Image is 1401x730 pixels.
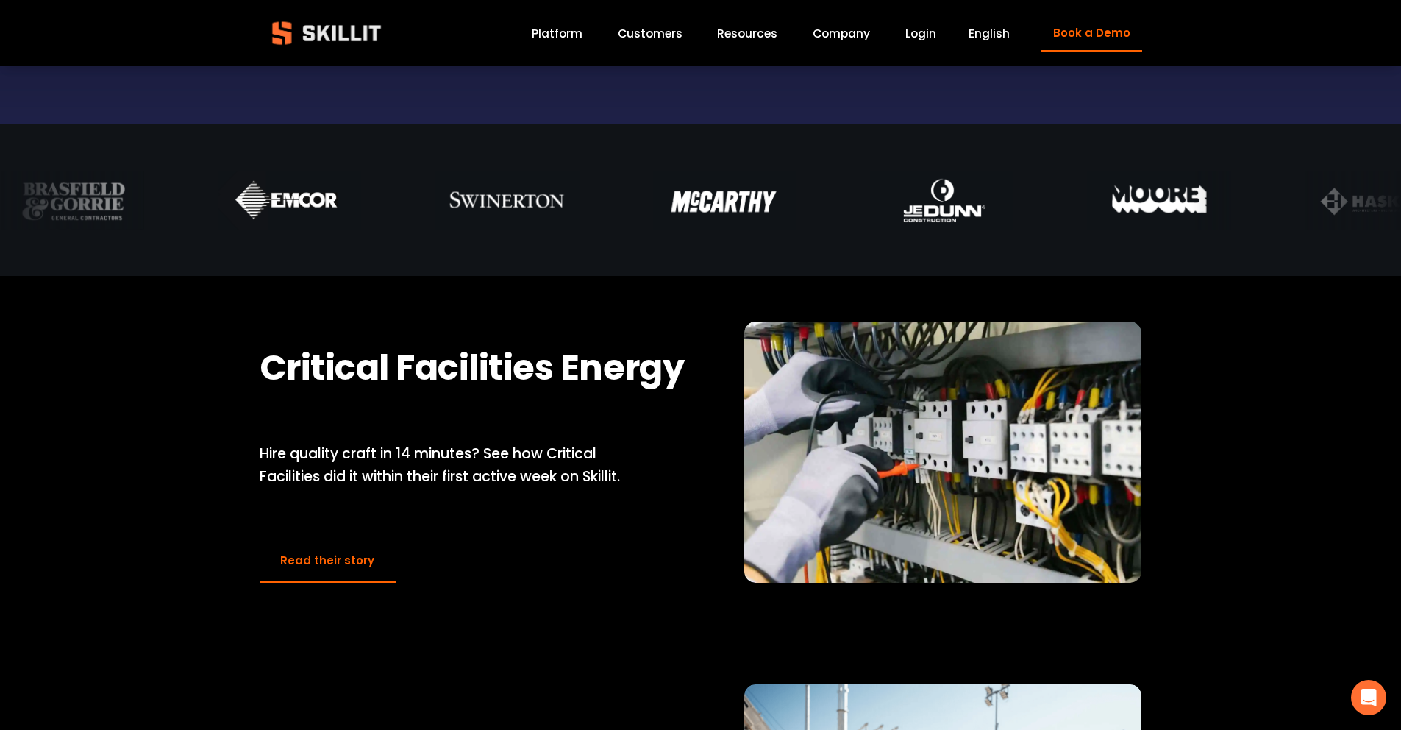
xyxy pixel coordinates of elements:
div: Open Intercom Messenger [1351,680,1386,715]
p: Hire quality craft in 14 minutes? See how Critical Facilities did it within their first active we... [260,443,657,488]
em: · [626,10,630,29]
strong: Commercial [630,10,727,29]
a: Read their story [260,539,396,583]
strong: Civil [594,10,626,29]
em: · [727,10,731,29]
img: Skillit [260,11,393,55]
a: Book a Demo [1041,15,1141,52]
strong: Critical Facilities Energy [260,343,685,392]
a: Platform [532,24,582,43]
span: Resources [717,25,777,42]
a: Login [905,24,936,43]
div: language picker [969,24,1010,43]
a: folder dropdown [717,24,777,43]
a: Company [813,24,870,43]
strong: Industrial [731,10,807,29]
span: English [969,25,1010,42]
a: Customers [618,24,682,43]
